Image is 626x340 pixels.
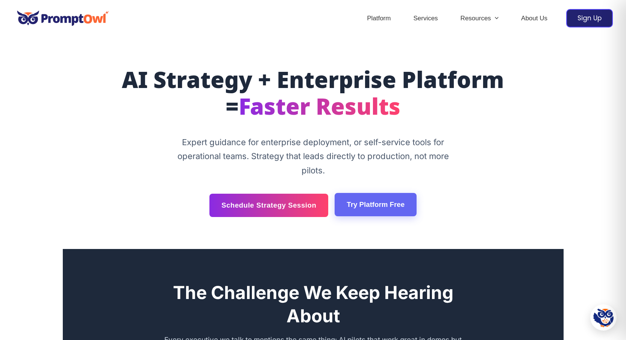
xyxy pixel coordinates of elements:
a: About Us [510,5,559,32]
h1: AI Strategy + Enterprise Platform = [100,69,526,123]
span: Menu Toggle [491,5,499,32]
a: Services [402,5,449,32]
a: Schedule Strategy Session [209,194,328,217]
a: Platform [356,5,402,32]
a: Try Platform Free [335,193,417,216]
p: Expert guidance for enterprise deployment, or self-service tools for operational teams. Strategy ... [172,135,454,178]
a: ResourcesMenu Toggle [449,5,510,32]
nav: Site Navigation: Header [356,5,559,32]
span: Faster Results [239,94,400,123]
img: Hootie - PromptOwl AI Assistant [593,307,614,328]
h2: The Challenge We Keep Hearing About [163,281,464,328]
img: promptowl.ai logo [13,5,113,31]
a: Sign Up [566,9,613,27]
